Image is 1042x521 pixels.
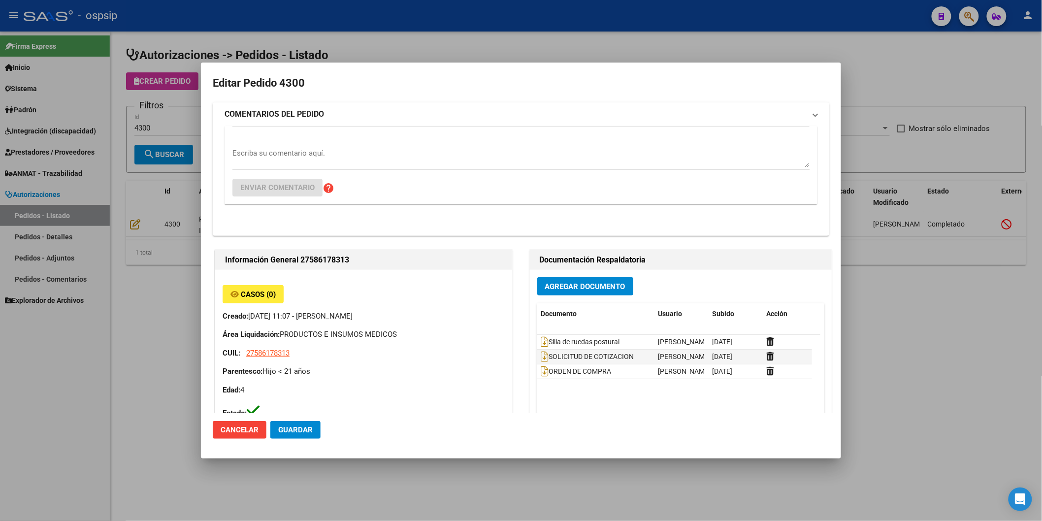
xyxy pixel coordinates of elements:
strong: Edad: [223,386,240,394]
span: Documento [541,310,577,318]
span: [DATE] [713,353,733,360]
button: Guardar [270,421,321,439]
p: PRODUCTOS E INSUMOS MEDICOS [223,329,505,340]
span: [DATE] [713,338,733,346]
h2: Documentación Respaldatoria [540,254,822,266]
span: ORDEN DE COMPRA [541,367,612,375]
span: [PERSON_NAME] [658,353,711,360]
mat-icon: help [323,182,334,194]
datatable-header-cell: Usuario [654,303,709,325]
span: Cancelar [221,425,259,434]
strong: Creado: [223,312,248,321]
mat-expansion-panel-header: COMENTARIOS DEL PEDIDO [213,102,829,126]
p: 4 [223,385,505,396]
span: Agregar Documento [545,282,625,291]
span: 27586178313 [246,349,290,358]
span: [PERSON_NAME] [658,367,711,375]
p: Hijo < 21 años [223,366,505,377]
p: [DATE] 11:07 - [PERSON_NAME] [223,311,505,322]
datatable-header-cell: Documento [537,303,654,325]
span: Guardar [278,425,313,434]
div: COMENTARIOS DEL PEDIDO [213,126,829,236]
strong: CUIL: [223,349,240,358]
datatable-header-cell: Acción [763,303,812,325]
button: Cancelar [213,421,266,439]
span: Silla de ruedas postural [541,338,620,346]
strong: COMENTARIOS DEL PEDIDO [225,108,324,120]
button: Enviar comentario [232,179,323,196]
button: Casos (0) [223,285,284,303]
strong: Parentesco: [223,367,262,376]
span: Casos (0) [241,290,276,299]
datatable-header-cell: Subido [709,303,763,325]
h2: Información General 27586178313 [225,254,502,266]
strong: Estado: [223,409,247,418]
button: Agregar Documento [537,277,633,295]
span: [PERSON_NAME] [658,338,711,346]
span: Usuario [658,310,683,318]
span: Subido [713,310,735,318]
span: Acción [767,310,788,318]
span: SOLICITUD DE COTIZACION [541,353,634,360]
div: Open Intercom Messenger [1009,488,1032,511]
span: Enviar comentario [240,183,315,192]
h2: Editar Pedido 4300 [213,74,829,93]
strong: Área Liquidación: [223,330,280,339]
span: [DATE] [713,367,733,375]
